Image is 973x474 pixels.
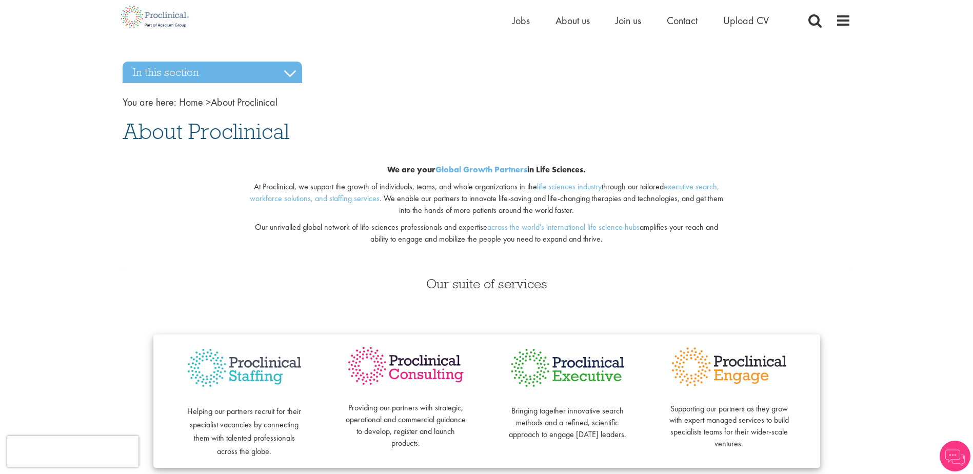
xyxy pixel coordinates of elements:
h3: Our suite of services [123,277,851,290]
a: Global Growth Partners [435,164,527,175]
span: You are here: [123,95,176,109]
b: We are your in Life Sciences. [387,164,586,175]
a: Upload CV [723,14,769,27]
a: Jobs [512,14,530,27]
a: across the world's international life science hubs [487,222,640,232]
p: Providing our partners with strategic, operational and commercial guidance to develop, register a... [346,391,466,449]
a: life sciences industry [537,181,602,192]
img: Proclinical Executive [507,345,628,391]
p: Bringing together innovative search methods and a refined, scientific approach to engage [DATE] l... [507,393,628,440]
span: About Proclinical [123,117,289,145]
a: breadcrumb link to Home [179,95,203,109]
img: Chatbot [940,441,970,471]
p: Our unrivalled global network of life sciences professionals and expertise amplifies your reach a... [246,222,727,245]
img: Proclinical Consulting [346,345,466,387]
a: Join us [615,14,641,27]
img: Proclinical Staffing [184,345,305,391]
iframe: reCAPTCHA [7,436,138,467]
a: About us [555,14,590,27]
span: About Proclinical [179,95,277,109]
span: > [206,95,211,109]
span: Helping our partners recruit for their specialist vacancies by connecting them with talented prof... [187,406,301,457]
img: Proclinical Engage [669,345,789,389]
a: Contact [667,14,698,27]
p: Supporting our partners as they grow with expert managed services to build specialists teams for ... [669,391,789,450]
p: At Proclinical, we support the growth of individuals, teams, and whole organizations in the throu... [246,181,727,216]
h3: In this section [123,62,302,83]
a: executive search, workforce solutions, and staffing services [250,181,719,204]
